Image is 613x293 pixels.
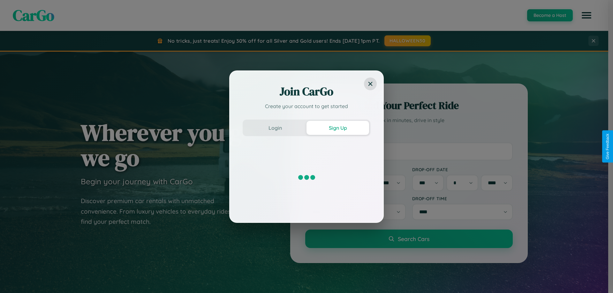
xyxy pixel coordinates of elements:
button: Sign Up [306,121,369,135]
iframe: Intercom live chat [6,271,22,287]
button: Login [244,121,306,135]
h2: Join CarGo [243,84,370,99]
div: Give Feedback [605,134,610,159]
p: Create your account to get started [243,102,370,110]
